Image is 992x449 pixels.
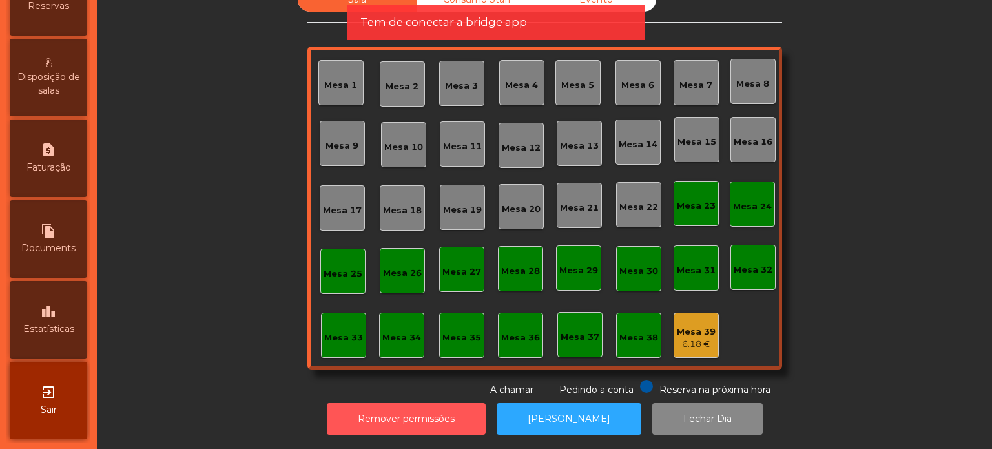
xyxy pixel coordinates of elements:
[621,79,654,92] div: Mesa 6
[502,141,541,154] div: Mesa 12
[733,200,772,213] div: Mesa 24
[677,200,716,213] div: Mesa 23
[734,264,772,277] div: Mesa 32
[677,136,716,149] div: Mesa 15
[619,138,657,151] div: Mesa 14
[677,338,716,351] div: 6.18 €
[619,331,658,344] div: Mesa 38
[560,140,599,152] div: Mesa 13
[323,204,362,217] div: Mesa 17
[560,202,599,214] div: Mesa 21
[652,403,763,435] button: Fechar Dia
[677,326,716,339] div: Mesa 39
[324,331,363,344] div: Mesa 33
[327,403,486,435] button: Remover permissões
[442,331,481,344] div: Mesa 35
[561,79,594,92] div: Mesa 5
[324,267,362,280] div: Mesa 25
[443,140,482,153] div: Mesa 11
[559,384,634,395] span: Pedindo a conta
[41,304,56,319] i: leaderboard
[386,80,418,93] div: Mesa 2
[559,264,598,277] div: Mesa 29
[619,201,658,214] div: Mesa 22
[325,140,358,152] div: Mesa 9
[41,223,56,238] i: file_copy
[490,384,533,395] span: A chamar
[734,136,772,149] div: Mesa 16
[677,264,716,277] div: Mesa 31
[324,79,357,92] div: Mesa 1
[21,242,76,255] span: Documents
[13,70,84,98] span: Disposição de salas
[679,79,712,92] div: Mesa 7
[619,265,658,278] div: Mesa 30
[442,266,481,278] div: Mesa 27
[659,384,770,395] span: Reserva na próxima hora
[502,203,541,216] div: Mesa 20
[501,331,540,344] div: Mesa 36
[501,265,540,278] div: Mesa 28
[41,384,56,400] i: exit_to_app
[41,403,57,417] span: Sair
[443,204,482,216] div: Mesa 19
[384,141,423,154] div: Mesa 10
[736,78,769,90] div: Mesa 8
[445,79,478,92] div: Mesa 3
[41,142,56,158] i: request_page
[360,14,527,30] span: Tem de conectar a bridge app
[383,267,422,280] div: Mesa 26
[26,161,71,174] span: Faturação
[382,331,421,344] div: Mesa 34
[383,204,422,217] div: Mesa 18
[561,331,599,344] div: Mesa 37
[505,79,538,92] div: Mesa 4
[497,403,641,435] button: [PERSON_NAME]
[23,322,74,336] span: Estatísticas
